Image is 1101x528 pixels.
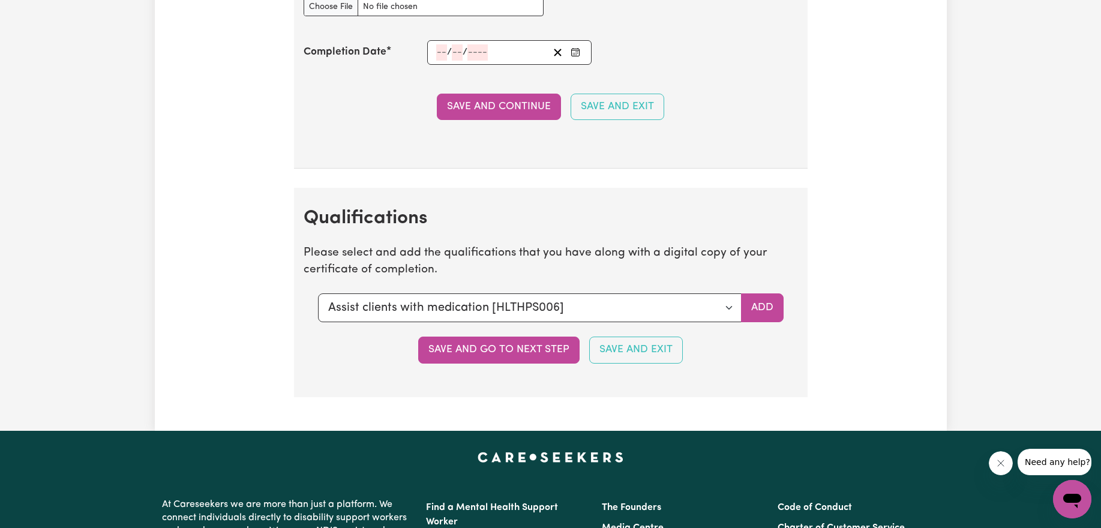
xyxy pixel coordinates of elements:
[447,47,452,58] span: /
[548,44,567,61] button: Clear date
[989,451,1013,475] iframe: Close message
[571,94,664,120] button: Save and Exit
[1018,449,1091,475] iframe: Message from company
[567,44,584,61] button: Enter the Completion Date of your CPR Course
[304,245,798,280] p: Please select and add the qualifications that you have along with a digital copy of your certific...
[463,47,467,58] span: /
[304,207,798,230] h2: Qualifications
[304,44,386,60] label: Completion Date
[741,293,784,322] button: Add selected qualification
[478,452,623,462] a: Careseekers home page
[1053,480,1091,518] iframe: Button to launch messaging window
[589,337,683,363] button: Save and Exit
[452,44,463,61] input: --
[778,503,852,512] a: Code of Conduct
[436,44,447,61] input: --
[426,503,558,527] a: Find a Mental Health Support Worker
[418,337,580,363] button: Save and go to next step
[467,44,488,61] input: ----
[602,503,661,512] a: The Founders
[437,94,561,120] button: Save and Continue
